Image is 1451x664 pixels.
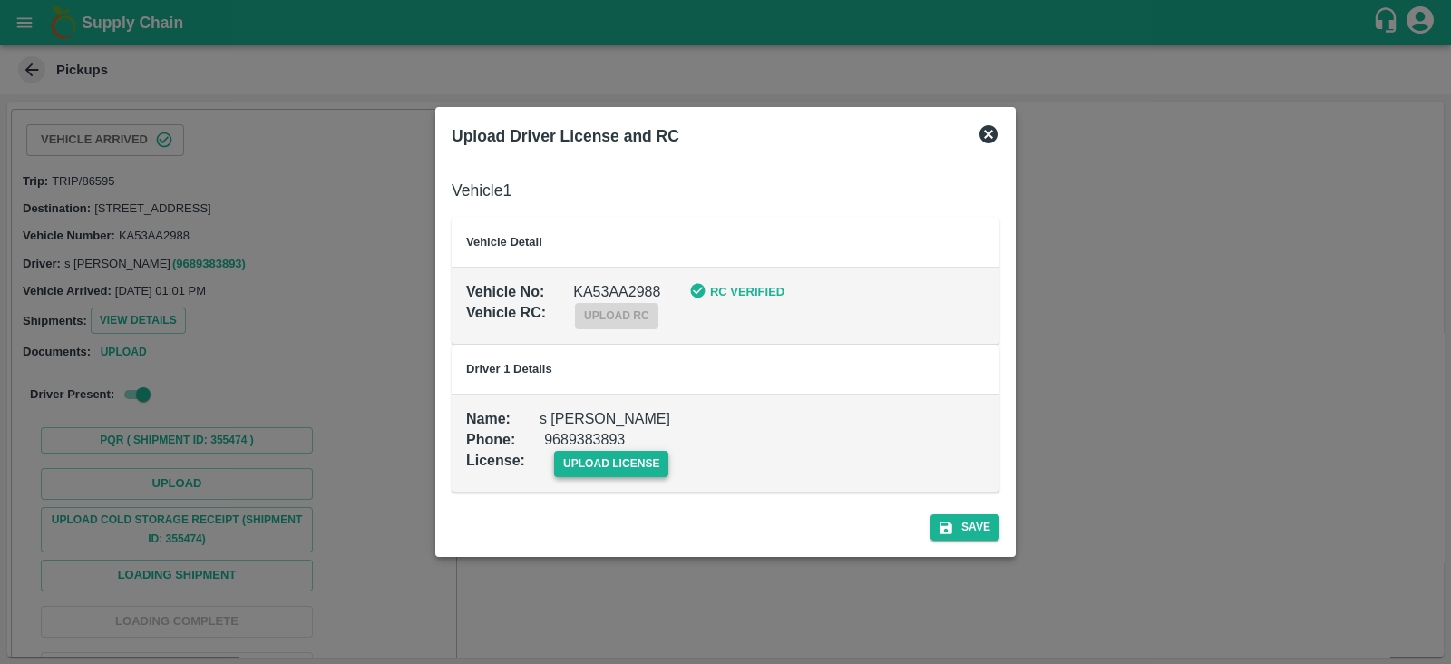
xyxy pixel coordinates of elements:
[466,362,552,376] b: Driver 1 Details
[710,285,784,298] b: RC Verified
[452,178,999,203] h6: Vehicle 1
[466,235,542,249] b: Vehicle Detail
[544,253,660,303] div: KA53AA2988
[511,380,670,430] div: s [PERSON_NAME]
[554,451,669,477] span: upload license
[452,127,679,145] b: Upload Driver License and RC
[930,514,999,541] button: Save
[466,305,546,320] b: Vehicle RC :
[515,401,625,451] div: 9689383893
[466,453,525,468] b: License :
